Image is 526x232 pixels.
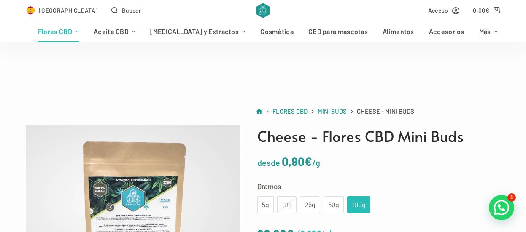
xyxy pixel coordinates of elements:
a: CBD para mascotas [301,21,375,42]
span: Flores CBD [272,107,308,115]
a: Select Country [26,5,98,15]
div: 100g [352,199,365,210]
button: Abrir formulario de búsqueda [111,5,141,15]
div: 25g [305,199,315,210]
div: 50g [329,199,339,210]
a: Accesorios [421,21,472,42]
a: Flores CBD [30,21,86,42]
div: 5g [262,199,269,210]
a: Flores CBD [272,106,308,117]
a: Mini Buds [318,106,347,117]
img: CBD Alchemy [256,3,270,18]
a: Carro de compra [473,5,499,15]
nav: Menú de cabecera [30,21,495,42]
span: [GEOGRAPHIC_DATA] [39,5,98,15]
span: Mini Buds [318,107,347,115]
span: /g [312,157,320,168]
img: ES Flag [26,6,35,15]
span: Acceso [428,5,448,15]
span: Buscar [122,5,141,15]
span: € [486,7,489,14]
a: Más [472,21,505,42]
span: Cheese - Mini Buds [357,106,414,117]
h1: Cheese - Flores CBD Mini Buds [257,125,500,147]
a: Acceso [428,5,460,15]
a: Alimentos [375,21,422,42]
a: Cosmética [253,21,301,42]
bdi: 0,00 [473,7,489,14]
span: € [305,154,312,168]
bdi: 0,90 [282,154,312,168]
a: [MEDICAL_DATA] y Extractos [143,21,253,42]
a: Aceite CBD [86,21,143,42]
label: Gramos [257,180,500,192]
span: desde [257,157,280,168]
